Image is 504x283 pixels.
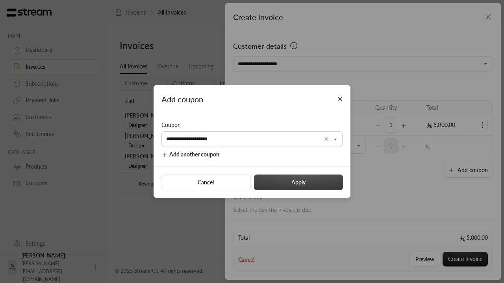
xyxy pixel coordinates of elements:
button: Close [334,92,347,106]
span: Add another coupon [169,151,219,158]
button: Apply [254,175,343,190]
button: Clear [322,134,331,144]
button: Cancel [161,175,250,190]
div: Coupon [161,121,343,129]
span: Add coupon [161,94,203,104]
button: Open [331,134,340,144]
